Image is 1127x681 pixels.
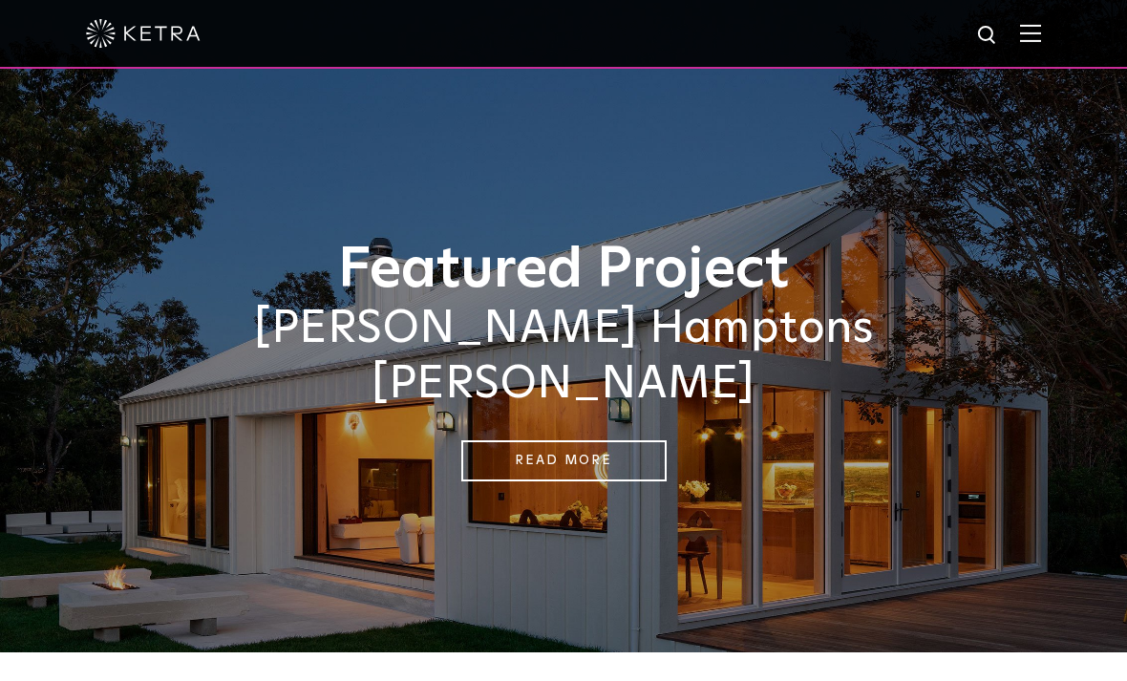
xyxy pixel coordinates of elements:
h1: Featured Project [129,239,998,302]
img: ketra-logo-2019-white [86,19,201,48]
img: search icon [976,24,1000,48]
a: Read More [461,440,667,481]
h2: [PERSON_NAME] Hamptons [PERSON_NAME] [129,302,998,412]
img: Hamburger%20Nav.svg [1020,24,1041,42]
